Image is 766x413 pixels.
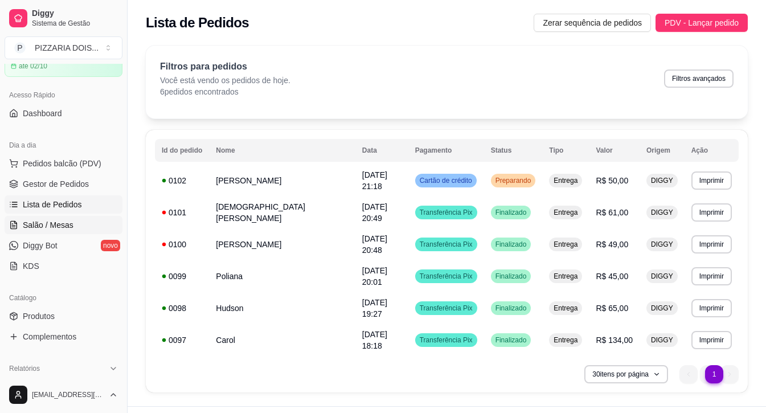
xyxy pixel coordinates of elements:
[209,228,355,260] td: [PERSON_NAME]
[674,359,744,389] nav: pagination navigation
[493,272,529,281] span: Finalizado
[162,302,202,314] div: 0098
[493,336,529,345] span: Finalizado
[23,158,101,169] span: Pedidos balcão (PDV)
[408,139,484,162] th: Pagamento
[160,75,290,86] p: Você está vendo os pedidos de hoje.
[32,390,104,399] span: [EMAIL_ADDRESS][DOMAIN_NAME]
[543,17,642,29] span: Zerar sequência de pedidos
[596,304,628,313] span: R$ 65,00
[417,240,475,249] span: Transferência Pix
[5,328,122,346] a: Complementos
[5,136,122,154] div: Dia a dia
[649,304,675,313] span: DIGGY
[493,176,534,185] span: Preparando
[417,176,474,185] span: Cartão de crédito
[589,139,640,162] th: Valor
[362,170,387,191] span: [DATE] 21:18
[209,292,355,324] td: Hudson
[691,171,732,190] button: Imprimir
[596,208,628,217] span: R$ 61,00
[493,240,529,249] span: Finalizado
[209,165,355,197] td: [PERSON_NAME]
[596,240,628,249] span: R$ 49,00
[493,208,529,217] span: Finalizado
[5,216,122,234] a: Salão / Mesas
[35,42,99,54] div: PIZZARIA DOIS ...
[32,19,118,28] span: Sistema de Gestão
[23,219,73,231] span: Salão / Mesas
[5,381,122,408] button: [EMAIL_ADDRESS][DOMAIN_NAME]
[5,289,122,307] div: Catálogo
[417,272,475,281] span: Transferência Pix
[5,236,122,255] a: Diggy Botnovo
[417,304,475,313] span: Transferência Pix
[5,307,122,325] a: Produtos
[155,139,209,162] th: Id do pedido
[162,239,202,250] div: 0100
[584,365,668,383] button: 30itens por página
[19,62,47,71] article: até 02/10
[23,108,62,119] span: Dashboard
[656,14,748,32] button: PDV - Lançar pedido
[362,202,387,223] span: [DATE] 20:49
[5,154,122,173] button: Pedidos balcão (PDV)
[162,271,202,282] div: 0099
[484,139,543,162] th: Status
[162,207,202,218] div: 0101
[14,42,26,54] span: P
[355,139,408,162] th: Data
[685,139,739,162] th: Ação
[23,178,89,190] span: Gestor de Pedidos
[691,203,732,222] button: Imprimir
[5,195,122,214] a: Lista de Pedidos
[551,208,580,217] span: Entrega
[23,240,58,251] span: Diggy Bot
[649,336,675,345] span: DIGGY
[32,9,118,19] span: Diggy
[160,86,290,97] p: 6 pedidos encontrados
[542,139,589,162] th: Tipo
[23,260,39,272] span: KDS
[5,175,122,193] a: Gestor de Pedidos
[5,36,122,59] button: Select a team
[596,336,633,345] span: R$ 134,00
[649,208,675,217] span: DIGGY
[691,235,732,253] button: Imprimir
[665,17,739,29] span: PDV - Lançar pedido
[596,176,628,185] span: R$ 50,00
[9,364,40,373] span: Relatórios
[362,266,387,287] span: [DATE] 20:01
[209,197,355,228] td: [DEMOGRAPHIC_DATA] [PERSON_NAME]
[551,176,580,185] span: Entrega
[534,14,651,32] button: Zerar sequência de pedidos
[691,331,732,349] button: Imprimir
[640,139,685,162] th: Origem
[5,104,122,122] a: Dashboard
[649,272,675,281] span: DIGGY
[146,14,249,32] h2: Lista de Pedidos
[664,69,734,88] button: Filtros avançados
[5,5,122,32] a: DiggySistema de Gestão
[362,234,387,255] span: [DATE] 20:48
[209,324,355,356] td: Carol
[493,304,529,313] span: Finalizado
[551,304,580,313] span: Entrega
[23,310,55,322] span: Produtos
[362,298,387,318] span: [DATE] 19:27
[5,86,122,104] div: Acesso Rápido
[551,272,580,281] span: Entrega
[551,336,580,345] span: Entrega
[596,272,628,281] span: R$ 45,00
[417,336,475,345] span: Transferência Pix
[649,240,675,249] span: DIGGY
[691,267,732,285] button: Imprimir
[551,240,580,249] span: Entrega
[417,208,475,217] span: Transferência Pix
[649,176,675,185] span: DIGGY
[700,365,718,383] li: pagination item 1 active
[209,139,355,162] th: Nome
[160,60,290,73] p: Filtros para pedidos
[5,257,122,275] a: KDS
[362,330,387,350] span: [DATE] 18:18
